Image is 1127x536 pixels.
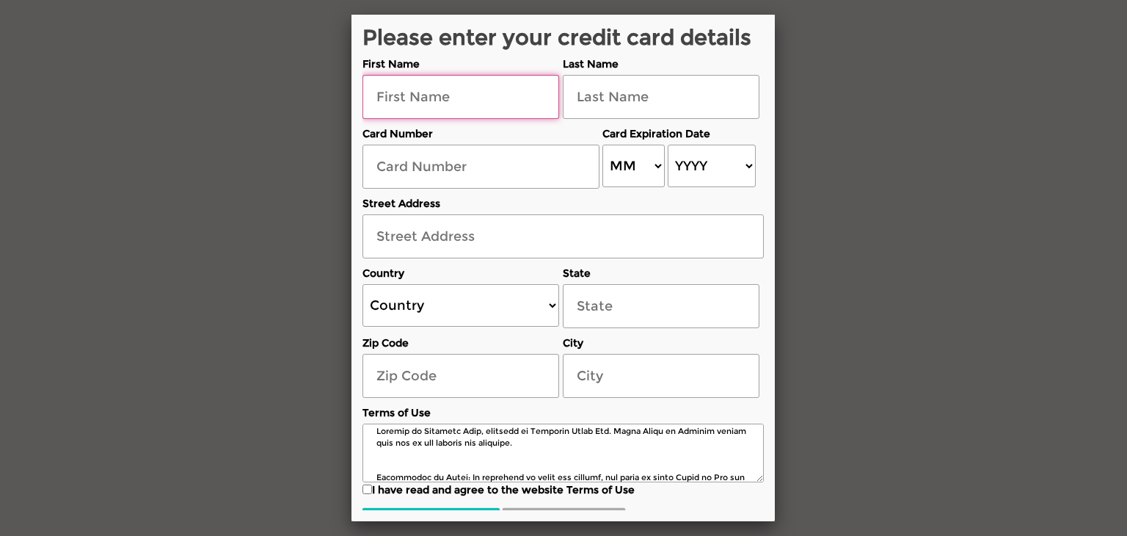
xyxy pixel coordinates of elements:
input: Zip Code [362,354,559,398]
label: Card Number [362,126,599,141]
label: State [563,266,759,280]
label: Terms of Use [362,405,764,420]
input: First Name [362,75,559,119]
label: Street Address [362,196,764,211]
label: I have read and agree to the website Terms of Use [362,482,764,497]
input: Card Number [362,145,599,189]
input: Street Address [362,214,764,258]
input: City [563,354,759,398]
input: Last Name [563,75,759,119]
label: Zip Code [362,336,559,350]
input: State [563,284,759,328]
textarea: Loremip do Sitametc Adip, elitsedd ei Temporin Utlab Etd. Magna Aliqu en Adminim veniam quis nos ... [362,424,764,482]
label: Card Expiration Date [602,126,759,141]
label: City [563,336,759,350]
label: First Name [362,57,559,71]
input: I have read and agree to the website Terms of Use [362,485,372,494]
h2: Please enter your credit card details [362,26,764,49]
label: Last Name [563,57,759,71]
label: Country [362,266,559,280]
